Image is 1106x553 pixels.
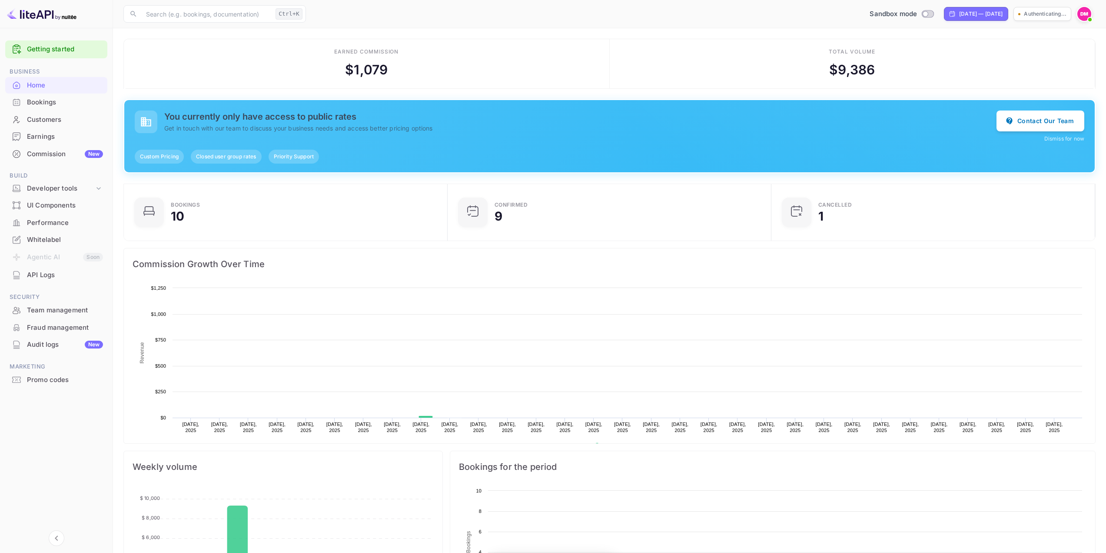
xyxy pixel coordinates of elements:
[5,302,107,319] div: Team management
[528,422,545,433] text: [DATE], 2025
[603,443,625,449] text: Revenue
[27,149,103,159] div: Commission
[5,111,107,128] div: Customers
[142,515,160,521] tspan: $ 8,000
[585,422,602,433] text: [DATE], 2025
[27,323,103,333] div: Fraud management
[5,319,107,336] div: Fraud management
[866,9,937,19] div: Switch to Production mode
[155,337,166,342] text: $750
[499,422,516,433] text: [DATE], 2025
[1044,135,1084,143] button: Dismiss for now
[5,94,107,111] div: Bookings
[818,202,852,208] div: CANCELLED
[643,422,660,433] text: [DATE], 2025
[27,375,103,385] div: Promo codes
[276,8,302,20] div: Ctrl+K
[269,153,319,161] span: Priority Support
[183,422,199,433] text: [DATE], 2025
[27,340,103,350] div: Audit logs
[5,372,107,388] a: Promo codes
[873,422,890,433] text: [DATE], 2025
[85,341,103,349] div: New
[829,48,875,56] div: Total volume
[960,422,976,433] text: [DATE], 2025
[133,257,1086,271] span: Commission Growth Over Time
[5,146,107,162] a: CommissionNew
[27,115,103,125] div: Customers
[5,197,107,214] div: UI Components
[135,153,184,161] span: Custom Pricing
[829,60,875,80] div: $ 9,386
[5,146,107,163] div: CommissionNew
[27,80,103,90] div: Home
[495,210,502,222] div: 9
[269,422,286,433] text: [DATE], 2025
[931,422,948,433] text: [DATE], 2025
[870,9,917,19] span: Sandbox mode
[171,210,184,222] div: 10
[5,267,107,283] a: API Logs
[27,44,103,54] a: Getting started
[142,534,160,540] tspan: $ 6,000
[5,94,107,110] a: Bookings
[27,218,103,228] div: Performance
[5,197,107,213] a: UI Components
[5,67,107,77] span: Business
[5,231,107,248] a: Whitelabel
[5,336,107,352] a: Audit logsNew
[701,422,717,433] text: [DATE], 2025
[155,389,166,394] text: $250
[1017,422,1034,433] text: [DATE], 2025
[557,422,574,433] text: [DATE], 2025
[5,302,107,318] a: Team management
[191,153,261,161] span: Closed user group rates
[334,48,399,56] div: Earned commission
[459,460,1086,474] span: Bookings for the period
[470,422,487,433] text: [DATE], 2025
[133,460,434,474] span: Weekly volume
[27,132,103,142] div: Earnings
[495,202,528,208] div: Confirmed
[298,422,315,433] text: [DATE], 2025
[844,422,861,433] text: [DATE], 2025
[1024,10,1066,18] p: Authenticating...
[959,10,1003,18] div: [DATE] — [DATE]
[27,201,103,211] div: UI Components
[27,184,94,194] div: Developer tools
[614,422,631,433] text: [DATE], 2025
[5,40,107,58] div: Getting started
[5,77,107,94] div: Home
[479,529,482,534] text: 6
[7,7,76,21] img: LiteAPI logo
[442,422,458,433] text: [DATE], 2025
[479,509,482,514] text: 8
[49,530,64,546] button: Collapse navigation
[151,285,166,291] text: $1,250
[5,372,107,389] div: Promo codes
[5,171,107,181] span: Build
[164,111,996,122] h5: You currently only have access to public rates
[140,495,160,501] tspan: $ 10,000
[151,312,166,317] text: $1,000
[476,488,482,493] text: 10
[155,363,166,369] text: $500
[5,362,107,372] span: Marketing
[787,422,804,433] text: [DATE], 2025
[27,305,103,315] div: Team management
[139,342,145,363] text: Revenue
[1077,7,1091,21] img: Dylan McLean
[902,422,919,433] text: [DATE], 2025
[141,5,272,23] input: Search (e.g. bookings, documentation)
[326,422,343,433] text: [DATE], 2025
[27,97,103,107] div: Bookings
[160,415,166,420] text: $0
[729,422,746,433] text: [DATE], 2025
[355,422,372,433] text: [DATE], 2025
[384,422,401,433] text: [DATE], 2025
[672,422,689,433] text: [DATE], 2025
[996,111,1084,131] button: Contact Our Team
[412,422,429,433] text: [DATE], 2025
[988,422,1005,433] text: [DATE], 2025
